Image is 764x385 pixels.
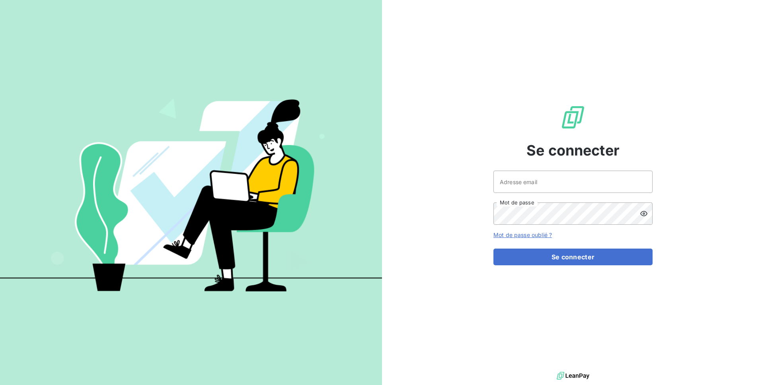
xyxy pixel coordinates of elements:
span: Se connecter [526,140,620,161]
img: logo [557,370,589,382]
input: placeholder [493,171,653,193]
a: Mot de passe oublié ? [493,231,552,238]
button: Se connecter [493,249,653,265]
img: Logo LeanPay [560,105,586,130]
